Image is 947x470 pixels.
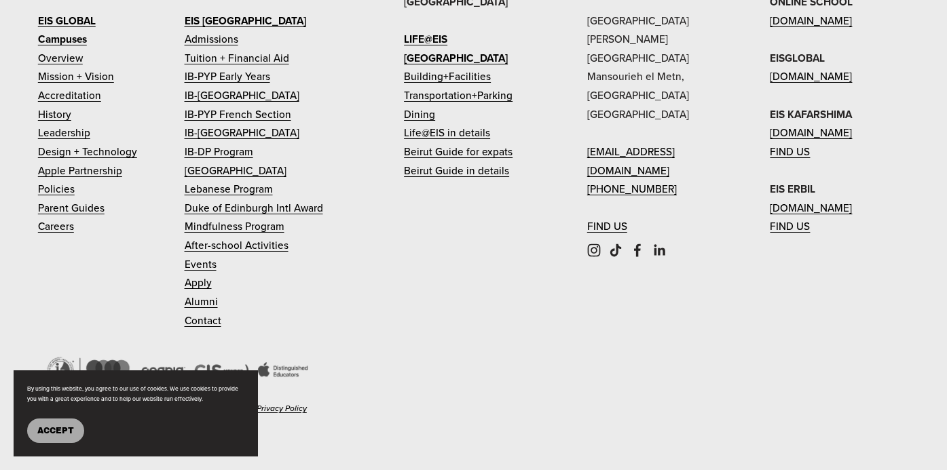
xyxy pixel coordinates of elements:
a: FIND US [587,217,627,236]
a: History [38,105,71,124]
a: EIS GLOBAL [38,12,96,31]
a: [GEOGRAPHIC_DATA] [185,161,286,180]
a: Apple Partnership [38,161,122,180]
a: [DOMAIN_NAME] [770,123,852,142]
a: Duke of Edinburgh Intl Award [185,199,323,218]
a: Beirut Guide for expats [404,142,513,161]
a: Lebanese Program [185,180,273,199]
a: Parent Guides [38,199,105,218]
a: Events [185,255,217,274]
a: Accreditation [38,86,101,105]
a: IB-PYP French Section [185,105,291,124]
a: EIS [GEOGRAPHIC_DATA] [185,12,306,31]
a: Beirut Guide in details [404,161,509,180]
strong: EIS KAFARSHIMA [770,106,852,122]
a: IB-DP Program [185,142,253,161]
a: Leadership [38,123,90,142]
button: Accept [27,418,84,443]
a: Careers [38,217,74,236]
a: Policies [38,180,75,199]
a: [PHONE_NUMBER] [587,180,677,199]
a: IB-[GEOGRAPHIC_DATA] [185,123,299,142]
a: IB-PYP Early Years [185,67,270,86]
a: Mindfulness Program [185,217,284,236]
a: Building+Facilities [404,67,491,86]
a: LIFE@EIS [GEOGRAPHIC_DATA] [404,30,543,67]
a: Alumni [185,292,218,311]
strong: EIS GLOBAL [38,13,96,28]
span: Accept [37,426,74,435]
a: IB-[GEOGRAPHIC_DATA] [185,86,299,105]
a: [DOMAIN_NAME] [770,67,852,86]
a: Mission + Vision [38,67,114,86]
strong: LIFE@EIS [GEOGRAPHIC_DATA] [404,31,508,66]
a: Apply [185,273,212,292]
strong: EIS ERBIL [770,181,815,197]
a: Instagram [587,243,601,257]
p: By using this website, you agree to our use of cookies. We use cookies to provide you with a grea... [27,384,244,405]
a: After-school Activities [185,236,289,255]
a: Privacy Policy [257,401,307,416]
a: [EMAIL_ADDRESS][DOMAIN_NAME] [587,142,726,180]
em: Privacy Policy [257,402,307,414]
a: Contact [185,311,221,330]
strong: EISGLOBAL [770,50,825,66]
a: [DOMAIN_NAME] [770,12,852,31]
a: Tuition + Financial Aid [185,49,289,68]
a: Life@EIS in details [404,123,490,142]
a: TikTok [609,243,623,257]
section: Cookie banner [14,370,258,456]
a: Design + Technology [38,142,137,161]
strong: EIS [GEOGRAPHIC_DATA] [185,13,306,28]
a: Transportation+Parking [404,86,513,105]
a: Admissions [185,30,238,49]
a: LinkedIn [652,243,666,257]
strong: Campuses [38,31,87,47]
a: Overview [38,49,83,68]
a: FIND US [770,217,810,236]
a: Facebook [631,243,644,257]
a: Dining [404,105,435,124]
a: Campuses [38,30,87,49]
a: FIND US [770,142,810,161]
a: [DOMAIN_NAME] [770,199,852,218]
